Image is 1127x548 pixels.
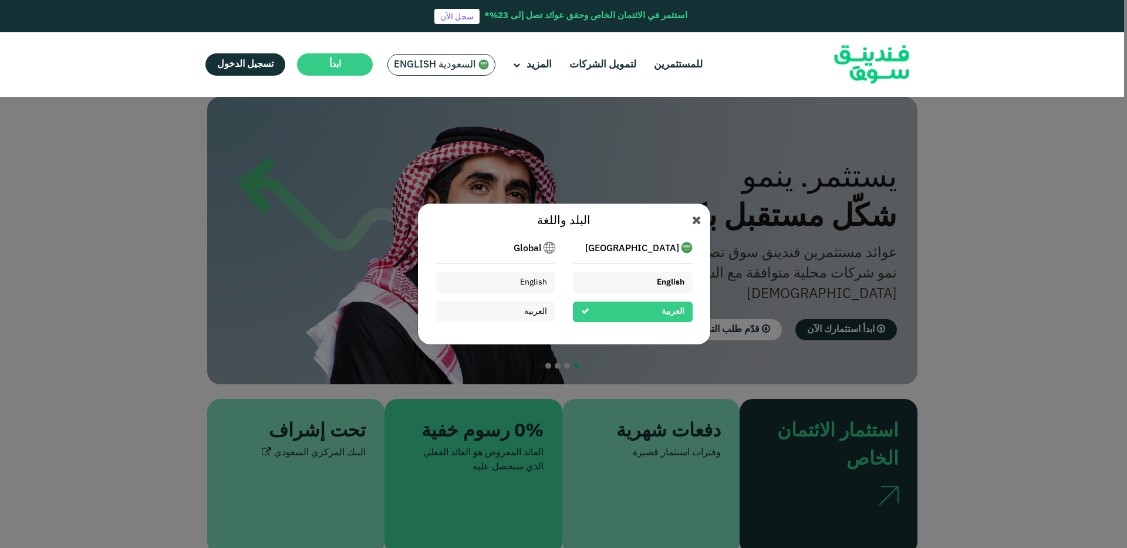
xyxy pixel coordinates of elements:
div: استثمر في الائتمان الخاص وحقق عوائد تصل إلى 23%* [484,9,687,23]
span: السعودية English [394,58,476,72]
span: المزيد [527,60,552,70]
span: Global [514,242,542,256]
div: البلد واللغة [436,212,693,230]
img: SA Flag [478,59,489,70]
span: العربية [662,307,684,316]
a: لتمويل الشركات [566,55,639,75]
span: العربية [524,307,547,316]
span: English [657,278,684,286]
span: ابدأ [329,60,341,69]
span: [GEOGRAPHIC_DATA] [585,242,679,256]
a: سجل الآن [434,9,480,24]
img: SA Flag [544,242,555,253]
span: تسجيل الدخول [217,60,274,69]
a: تسجيل الدخول [205,53,285,76]
span: English [520,278,547,286]
img: Logo [814,35,929,94]
img: SA Flag [681,242,693,253]
a: للمستثمرين [651,55,706,75]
